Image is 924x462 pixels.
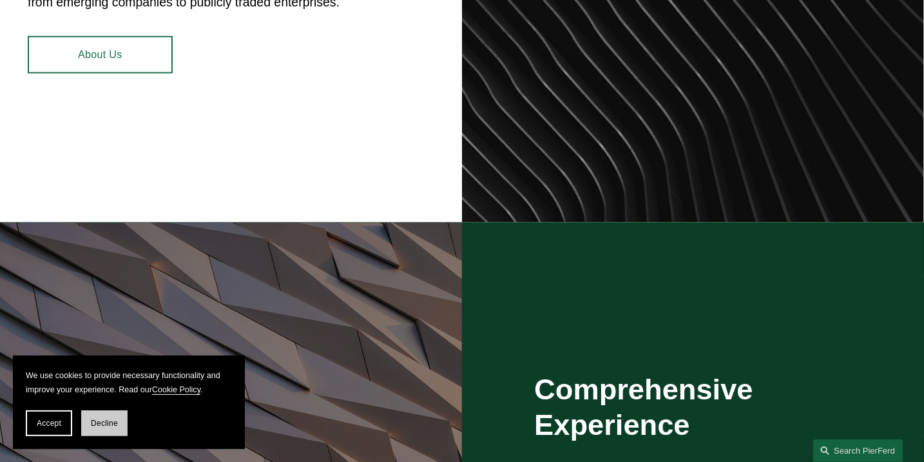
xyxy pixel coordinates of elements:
[26,368,232,397] p: We use cookies to provide necessary functionality and improve your experience. Read our .
[28,36,173,74] a: About Us
[152,385,200,394] a: Cookie Policy
[813,439,903,462] a: Search this site
[13,356,245,449] section: Cookie banner
[37,419,61,428] span: Accept
[91,419,118,428] span: Decline
[81,410,128,436] button: Decline
[534,372,896,443] h2: Comprehensive Experience
[26,410,72,436] button: Accept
